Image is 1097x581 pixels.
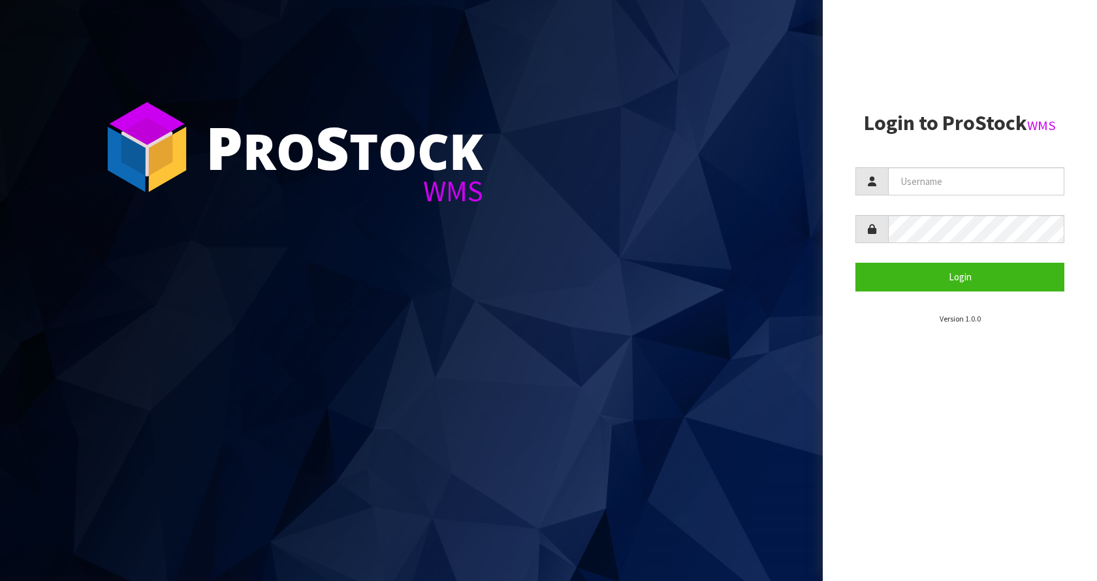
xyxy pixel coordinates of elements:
span: P [206,107,243,187]
span: S [315,107,349,187]
small: WMS [1027,117,1056,134]
img: ProStock Cube [98,98,196,196]
div: ro tock [206,118,483,176]
button: Login [855,263,1064,291]
h2: Login to ProStock [855,112,1064,135]
small: Version 1.0.0 [940,314,981,324]
input: Username [888,167,1064,195]
div: WMS [206,176,483,206]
